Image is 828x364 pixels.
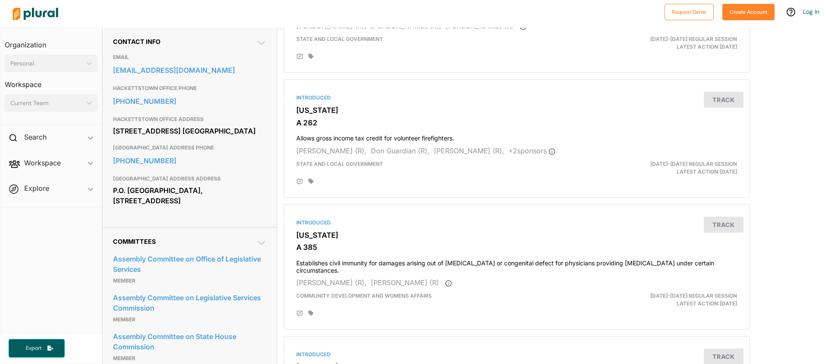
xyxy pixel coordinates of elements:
[20,345,47,352] span: Export
[113,238,156,245] span: Committees
[296,131,737,142] h4: Allows gross income tax credit for volunteer firefighters.
[113,154,267,167] a: [PHONE_NUMBER]
[113,64,267,77] a: [EMAIL_ADDRESS][DOMAIN_NAME]
[592,292,743,308] div: Latest Action: [DATE]
[650,161,737,167] span: [DATE]-[DATE] Regular Session
[308,53,314,59] div: Add tags
[113,95,267,108] a: [PHONE_NUMBER]
[296,53,303,60] div: Add Position Statement
[704,92,743,108] button: Track
[308,310,314,316] div: Add tags
[650,292,737,299] span: [DATE]-[DATE] Regular Session
[10,59,83,68] div: Personal
[296,219,737,227] div: Introduced
[113,124,267,137] div: [STREET_ADDRESS] [GEOGRAPHIC_DATA]
[296,106,737,115] h3: [US_STATE]
[592,35,743,51] div: Latest Action: [DATE]
[434,146,504,155] span: [PERSON_NAME] (R),
[9,339,65,358] button: Export
[296,243,737,252] h3: A 385
[592,160,743,176] div: Latest Action: [DATE]
[5,72,97,91] h3: Workspace
[113,143,267,153] h3: [GEOGRAPHIC_DATA] ADDRESS PHONE
[650,36,737,42] span: [DATE]-[DATE] Regular Session
[113,184,267,207] div: P.O. [GEOGRAPHIC_DATA], [STREET_ADDRESS]
[113,252,267,276] a: Assembly Committee on Office of Legislative Services
[296,36,383,42] span: State and Local Government
[113,353,267,364] p: Member
[371,146,430,155] span: Don Guardian (R),
[308,178,314,184] div: Add tags
[113,114,267,124] h3: HACKETTSTOWN OFFICE ADDRESS
[296,94,737,102] div: Introduced
[113,38,160,45] span: Contact Info
[803,8,819,16] a: Log In
[113,314,267,325] p: Member
[113,276,267,286] p: Member
[296,278,367,287] span: [PERSON_NAME] (R),
[371,278,439,287] span: [PERSON_NAME] (R)
[113,52,267,62] h3: EMAIL
[296,178,303,185] div: Add Position Statement
[113,174,267,184] h3: [GEOGRAPHIC_DATA] ADDRESS ADDRESS
[296,161,383,167] span: State and Local Government
[508,146,555,155] span: + 2 sponsor s
[296,146,367,155] span: [PERSON_NAME] (R),
[722,7,775,16] a: Create Account
[296,310,303,317] div: Add Position Statement
[296,231,737,240] h3: [US_STATE]
[113,83,267,93] h3: HACKETTSTOWN OFFICE PHONE
[722,4,775,20] button: Create Account
[296,292,432,299] span: Community Development and Womens Affairs
[24,132,47,142] h2: Search
[665,4,714,20] button: Request Demo
[704,217,743,233] button: Track
[296,255,737,274] h4: Establishes civil immunity for damages arising out of [MEDICAL_DATA] or congenital defect for phy...
[296,351,737,358] div: Introduced
[10,99,83,108] div: Current Team
[296,118,737,127] h3: A 262
[113,291,267,314] a: Assembly Committee on Legislative Services Commission
[665,7,714,16] a: Request Demo
[5,32,97,51] h3: Organization
[113,330,267,353] a: Assembly Committee on State House Commission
